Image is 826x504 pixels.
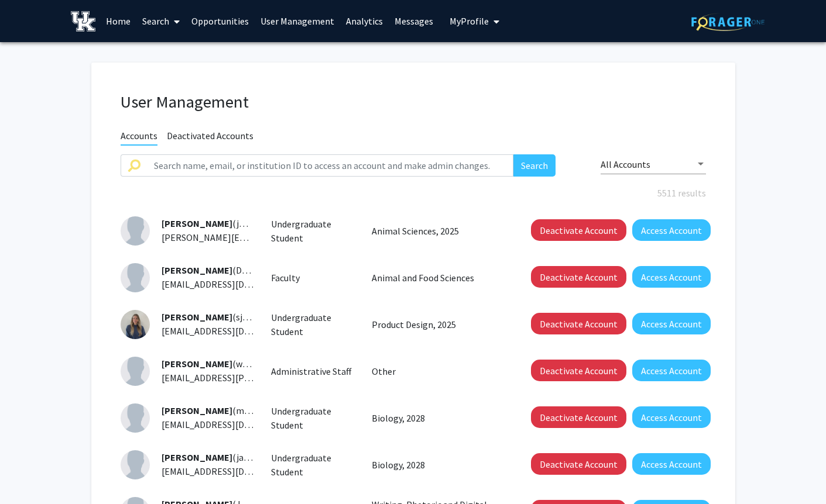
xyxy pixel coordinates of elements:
[121,216,150,246] img: Profile Picture
[531,266,626,288] button: Deactivate Account
[255,1,340,42] a: User Management
[531,406,626,428] button: Deactivate Account
[167,130,253,144] span: Deactivated Accounts
[340,1,389,42] a: Analytics
[262,364,363,378] div: Administrative Staff
[162,405,271,416] span: (mab293)
[136,1,186,42] a: Search
[531,219,626,241] button: Deactivate Account
[121,403,150,433] img: Profile Picture
[162,451,270,463] span: (jaab231)
[372,224,505,238] p: Animal Sciences, 2025
[531,313,626,334] button: Deactivate Account
[450,15,489,27] span: My Profile
[262,451,363,479] div: Undergraduate Student
[162,218,270,229] span: (jmfl245)
[632,406,711,428] button: Access Account
[121,357,150,386] img: Profile Picture
[531,360,626,381] button: Deactivate Account
[162,232,374,243] span: [PERSON_NAME][EMAIL_ADDRESS][DOMAIN_NAME]
[121,310,150,339] img: Profile Picture
[162,264,274,276] span: (DAARON)
[632,360,711,381] button: Access Account
[262,404,363,432] div: Undergraduate Student
[601,158,650,170] span: All Accounts
[372,271,505,285] p: Animal and Food Sciences
[513,154,556,177] button: Search
[162,405,232,416] span: [PERSON_NAME]
[162,372,374,384] span: [EMAIL_ADDRESS][PERSON_NAME][DOMAIN_NAME]
[162,311,269,323] span: (sjaa222)
[100,1,136,42] a: Home
[162,358,232,370] span: [PERSON_NAME]
[372,411,505,425] p: Biology, 2028
[121,92,706,112] h1: User Management
[162,311,232,323] span: [PERSON_NAME]
[147,154,514,177] input: Search name, email, or institution ID to access an account and make admin changes.
[162,264,232,276] span: [PERSON_NAME]
[162,325,304,337] span: [EMAIL_ADDRESS][DOMAIN_NAME]
[262,271,363,285] div: Faculty
[372,458,505,472] p: Biology, 2028
[632,266,711,288] button: Access Account
[121,130,157,146] span: Accounts
[389,1,439,42] a: Messages
[632,453,711,475] button: Access Account
[632,313,711,334] button: Access Account
[71,11,96,32] img: University of Kentucky Logo
[186,1,255,42] a: Opportunities
[262,310,363,339] div: Undergraduate Student
[112,186,715,200] div: 5511 results
[162,218,232,229] span: [PERSON_NAME]
[162,465,304,477] span: [EMAIL_ADDRESS][DOMAIN_NAME]
[121,450,150,479] img: Profile Picture
[262,217,363,245] div: Undergraduate Student
[691,13,765,31] img: ForagerOne Logo
[372,364,505,378] p: Other
[121,263,150,292] img: Profile Picture
[372,317,505,332] p: Product Design, 2025
[531,453,626,475] button: Deactivate Account
[162,278,304,290] span: [EMAIL_ADDRESS][DOMAIN_NAME]
[162,358,273,370] span: (waaaro0)
[162,451,232,463] span: [PERSON_NAME]
[162,419,304,430] span: [EMAIL_ADDRESS][DOMAIN_NAME]
[9,451,50,495] iframe: Chat
[632,219,711,241] button: Access Account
